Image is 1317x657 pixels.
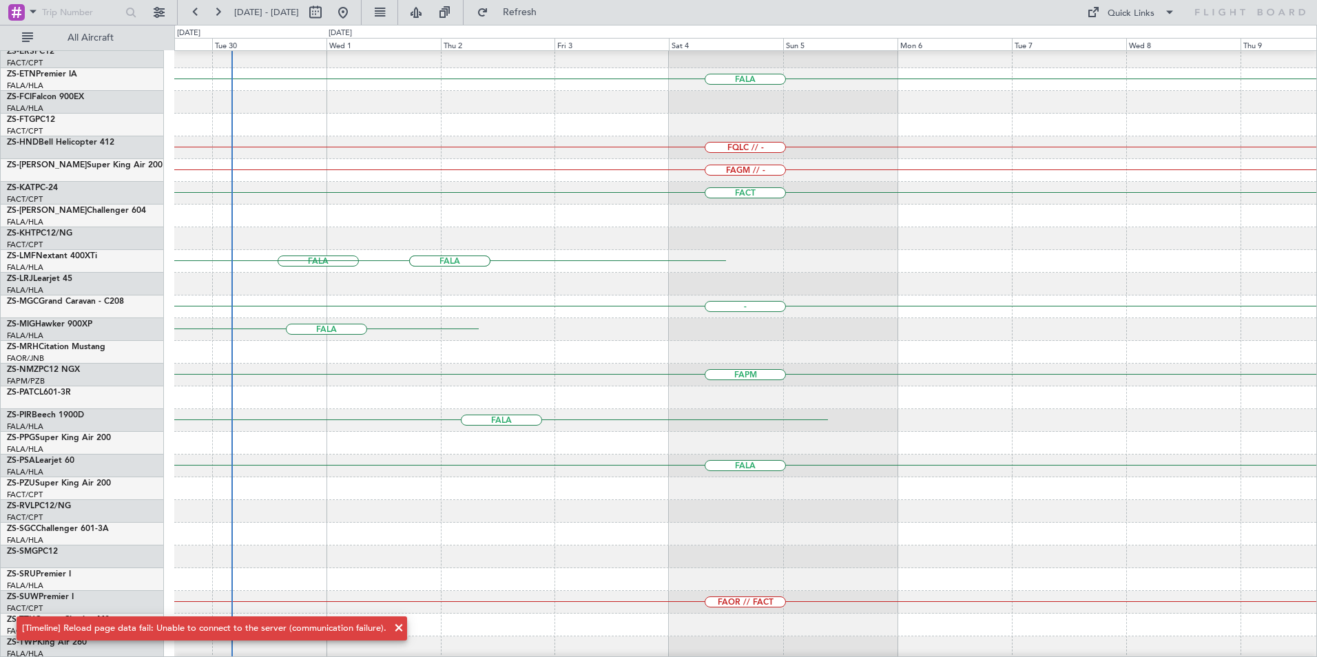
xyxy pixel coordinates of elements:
[7,570,36,578] span: ZS-SRU
[7,547,58,556] a: ZS-SMGPC12
[7,93,32,101] span: ZS-FCI
[42,2,121,23] input: Trip Number
[7,421,43,432] a: FALA/HLA
[7,434,111,442] a: ZS-PPGSuper King Air 200
[7,320,92,328] a: ZS-MIGHawker 900XP
[7,411,32,419] span: ZS-PIR
[7,512,43,523] a: FACT/CPT
[7,479,35,488] span: ZS-PZU
[7,343,39,351] span: ZS-MRH
[22,622,386,636] div: [Timeline] Reload page data fail: Unable to connect to the server (communication failure).
[329,28,352,39] div: [DATE]
[1080,1,1182,23] button: Quick Links
[441,38,555,50] div: Thu 2
[7,570,71,578] a: ZS-SRUPremier I
[7,411,84,419] a: ZS-PIRBeech 1900D
[7,93,84,101] a: ZS-FCIFalcon 900EX
[783,38,898,50] div: Sun 5
[7,593,74,601] a: ZS-SUWPremier I
[7,126,43,136] a: FACT/CPT
[177,28,200,39] div: [DATE]
[7,581,43,591] a: FALA/HLA
[36,33,145,43] span: All Aircraft
[7,535,43,545] a: FALA/HLA
[7,48,54,56] a: ZS-ERSPC12
[7,58,43,68] a: FACT/CPT
[7,320,35,328] span: ZS-MIG
[7,285,43,295] a: FALA/HLA
[1126,38,1241,50] div: Wed 8
[7,161,87,169] span: ZS-[PERSON_NAME]
[491,8,549,17] span: Refresh
[7,138,114,147] a: ZS-HNDBell Helicopter 412
[7,467,43,477] a: FALA/HLA
[7,525,109,533] a: ZS-SGCChallenger 601-3A
[7,502,34,510] span: ZS-RVL
[7,388,71,397] a: ZS-PATCL601-3R
[7,457,35,465] span: ZS-PSA
[7,217,43,227] a: FALA/HLA
[7,593,39,601] span: ZS-SUW
[1012,38,1126,50] div: Tue 7
[7,353,44,364] a: FAOR/JNB
[1108,7,1154,21] div: Quick Links
[15,27,149,49] button: All Aircraft
[7,116,55,124] a: ZS-FTGPC12
[7,298,124,306] a: ZS-MGCGrand Caravan - C208
[7,262,43,273] a: FALA/HLA
[7,275,33,283] span: ZS-LRJ
[7,103,43,114] a: FALA/HLA
[7,48,34,56] span: ZS-ERS
[7,252,97,260] a: ZS-LMFNextant 400XTi
[7,366,80,374] a: ZS-NMZPC12 NGX
[7,376,45,386] a: FAPM/PZB
[7,502,71,510] a: ZS-RVLPC12/NG
[212,38,326,50] div: Tue 30
[669,38,783,50] div: Sat 4
[7,343,105,351] a: ZS-MRHCitation Mustang
[7,207,87,215] span: ZS-[PERSON_NAME]
[7,70,77,79] a: ZS-ETNPremier IA
[7,229,36,238] span: ZS-KHT
[7,298,39,306] span: ZS-MGC
[7,434,35,442] span: ZS-PPG
[470,1,553,23] button: Refresh
[7,547,38,556] span: ZS-SMG
[7,116,35,124] span: ZS-FTG
[554,38,669,50] div: Fri 3
[7,138,39,147] span: ZS-HND
[234,6,299,19] span: [DATE] - [DATE]
[7,229,72,238] a: ZS-KHTPC12/NG
[7,388,34,397] span: ZS-PAT
[7,457,74,465] a: ZS-PSALearjet 60
[7,70,36,79] span: ZS-ETN
[7,184,58,192] a: ZS-KATPC-24
[7,207,146,215] a: ZS-[PERSON_NAME]Challenger 604
[7,275,72,283] a: ZS-LRJLearjet 45
[7,161,163,169] a: ZS-[PERSON_NAME]Super King Air 200
[898,38,1012,50] div: Mon 6
[7,184,35,192] span: ZS-KAT
[7,444,43,455] a: FALA/HLA
[7,331,43,341] a: FALA/HLA
[7,366,39,374] span: ZS-NMZ
[7,479,111,488] a: ZS-PZUSuper King Air 200
[326,38,441,50] div: Wed 1
[7,525,36,533] span: ZS-SGC
[7,240,43,250] a: FACT/CPT
[7,252,36,260] span: ZS-LMF
[7,490,43,500] a: FACT/CPT
[7,194,43,205] a: FACT/CPT
[7,81,43,91] a: FALA/HLA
